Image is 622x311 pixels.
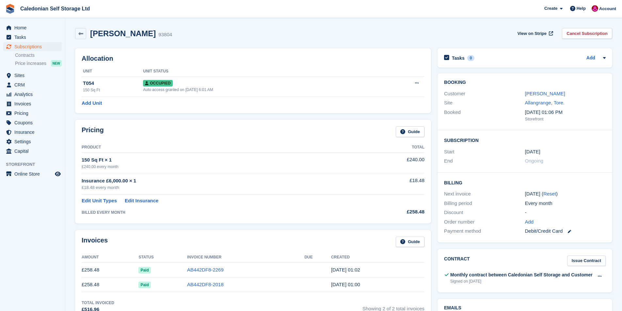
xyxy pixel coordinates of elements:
th: Total [360,142,424,153]
span: Capital [14,147,54,156]
div: - [525,209,606,216]
span: Storefront [6,161,65,168]
div: Start [444,148,525,156]
a: menu [3,33,62,42]
div: 0 [467,55,475,61]
a: Edit Unit Types [82,197,117,205]
span: View on Stripe [518,30,547,37]
span: Online Store [14,169,54,179]
a: AB442DF8-2018 [187,282,224,287]
a: View on Stripe [515,28,554,39]
span: Account [599,6,616,12]
div: End [444,157,525,165]
div: 150 Sq Ft [83,87,143,93]
th: Amount [82,252,138,263]
div: NEW [51,60,62,67]
div: £18.48 every month [82,184,360,191]
a: Price increases NEW [15,60,62,67]
span: CRM [14,80,54,89]
h2: [PERSON_NAME] [90,29,156,38]
div: 150 Sq Ft × 1 [82,156,360,164]
span: Coupons [14,118,54,127]
th: Unit [82,66,143,77]
div: Monthly contract between Caledonian Self Storage and Customer [450,272,593,278]
a: menu [3,169,62,179]
a: Guide [396,237,424,247]
a: [PERSON_NAME] [525,91,565,96]
a: menu [3,118,62,127]
a: menu [3,71,62,80]
td: £258.48 [82,263,138,277]
a: Add [525,218,534,226]
a: Preview store [54,170,62,178]
td: £240.00 [360,152,424,173]
span: Subscriptions [14,42,54,51]
div: £258.48 [360,208,424,216]
span: Help [577,5,586,12]
img: stora-icon-8386f47178a22dfd0bd8f6a31ec36ba5ce8667c1dd55bd0f319d3a0aa187defe.svg [5,4,15,14]
div: Auto access granted on [DATE] 6:01 AM [143,87,378,93]
th: Product [82,142,360,153]
span: Settings [14,137,54,146]
time: 2025-07-25 00:00:00 UTC [525,148,540,156]
a: Add [586,54,595,62]
div: T054 [83,80,143,87]
a: Contracts [15,52,62,58]
th: Created [331,252,424,263]
h2: Invoices [82,237,108,247]
div: Insurance £6,000.00 × 1 [82,177,360,185]
div: Site [444,99,525,107]
span: Home [14,23,54,32]
a: menu [3,23,62,32]
h2: Tasks [452,55,465,61]
span: Analytics [14,90,54,99]
span: Occupied [143,80,172,86]
div: Signed on [DATE] [450,278,593,284]
a: AB442DF8-2269 [187,267,224,272]
div: £240.00 every month [82,164,360,170]
a: Cancel Subscription [562,28,612,39]
div: Discount [444,209,525,216]
span: Create [544,5,557,12]
h2: Pricing [82,126,104,137]
a: menu [3,99,62,108]
span: Ongoing [525,158,544,163]
div: [DATE] 01:06 PM [525,109,606,116]
div: Every month [525,200,606,207]
span: Paid [138,267,151,273]
img: Donald Mathieson [592,5,598,12]
div: Next invoice [444,190,525,198]
div: Payment method [444,227,525,235]
h2: Booking [444,80,606,85]
h2: Contract [444,256,470,266]
a: Issue Contract [567,256,606,266]
div: Order number [444,218,525,226]
a: menu [3,109,62,118]
div: Customer [444,90,525,98]
div: BILLED EVERY MONTH [82,210,360,215]
span: Pricing [14,109,54,118]
a: menu [3,147,62,156]
a: menu [3,90,62,99]
time: 2025-08-25 00:02:57 UTC [331,267,360,272]
div: Total Invoiced [82,300,114,306]
span: Price increases [15,60,46,67]
a: Reset [543,191,556,196]
a: menu [3,137,62,146]
span: Sites [14,71,54,80]
span: Tasks [14,33,54,42]
th: Status [138,252,187,263]
span: Paid [138,282,151,288]
a: menu [3,80,62,89]
h2: Subscription [444,137,606,143]
h2: Allocation [82,55,424,62]
div: Billing period [444,200,525,207]
h2: Emails [444,305,606,311]
th: Due [304,252,331,263]
a: Edit Insurance [125,197,158,205]
td: £18.48 [360,173,424,194]
th: Unit Status [143,66,378,77]
th: Invoice Number [187,252,304,263]
div: Storefront [525,116,606,122]
a: Add Unit [82,100,102,107]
